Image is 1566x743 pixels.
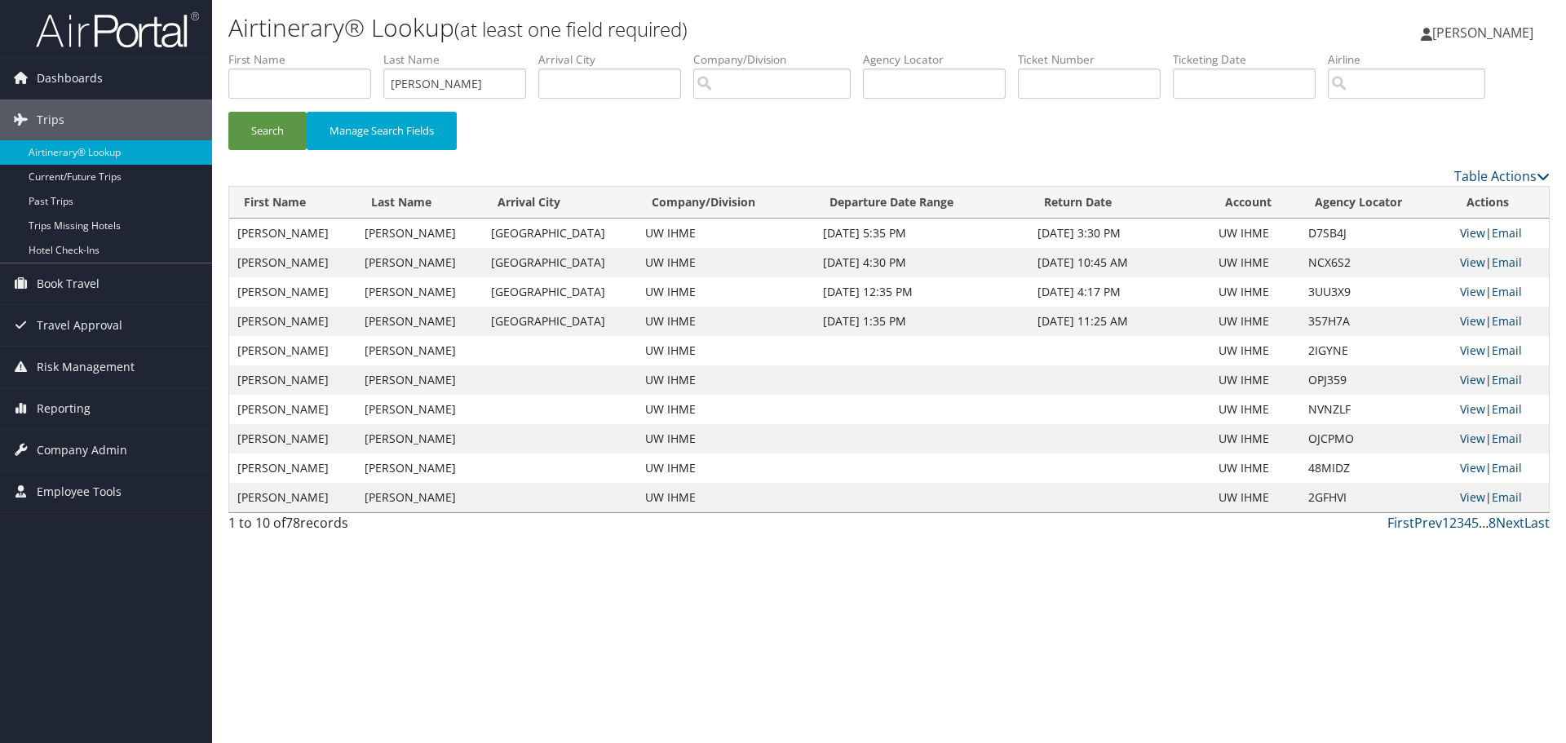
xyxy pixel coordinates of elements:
[1300,483,1452,512] td: 2GFHVI
[483,248,637,277] td: [GEOGRAPHIC_DATA]
[228,51,383,68] label: First Name
[1492,460,1522,475] a: Email
[1460,372,1485,387] a: View
[1210,277,1300,307] td: UW IHME
[815,277,1029,307] td: [DATE] 12:35 PM
[1492,225,1522,241] a: Email
[229,365,356,395] td: [PERSON_NAME]
[37,388,91,429] span: Reporting
[637,424,815,453] td: UW IHME
[285,514,300,532] span: 78
[1029,248,1210,277] td: [DATE] 10:45 AM
[1460,460,1485,475] a: View
[356,277,484,307] td: [PERSON_NAME]
[1210,395,1300,424] td: UW IHME
[1387,514,1414,532] a: First
[815,248,1029,277] td: [DATE] 4:30 PM
[637,365,815,395] td: UW IHME
[1492,372,1522,387] a: Email
[1452,453,1549,483] td: |
[1300,248,1452,277] td: NCX6S2
[1460,489,1485,505] a: View
[356,395,484,424] td: [PERSON_NAME]
[1454,167,1550,185] a: Table Actions
[637,307,815,336] td: UW IHME
[37,263,100,304] span: Book Travel
[1210,483,1300,512] td: UW IHME
[538,51,693,68] label: Arrival City
[1452,248,1549,277] td: |
[1452,365,1549,395] td: |
[637,453,815,483] td: UW IHME
[1452,483,1549,512] td: |
[1471,514,1479,532] a: 5
[1460,313,1485,329] a: View
[1210,336,1300,365] td: UW IHME
[454,15,688,42] small: (at least one field required)
[1300,277,1452,307] td: 3UU3X9
[637,483,815,512] td: UW IHME
[1492,431,1522,446] a: Email
[1452,336,1549,365] td: |
[228,11,1109,45] h1: Airtinerary® Lookup
[1300,365,1452,395] td: OPJ359
[637,336,815,365] td: UW IHME
[1492,313,1522,329] a: Email
[1460,343,1485,358] a: View
[37,58,103,99] span: Dashboards
[815,187,1029,219] th: Departure Date Range: activate to sort column ascending
[1300,453,1452,483] td: 48MIDZ
[37,430,127,471] span: Company Admin
[1300,336,1452,365] td: 2IGYNE
[483,277,637,307] td: [GEOGRAPHIC_DATA]
[1460,431,1485,446] a: View
[1492,401,1522,417] a: Email
[228,513,541,541] div: 1 to 10 of records
[1210,219,1300,248] td: UW IHME
[1452,219,1549,248] td: |
[1210,307,1300,336] td: UW IHME
[815,307,1029,336] td: [DATE] 1:35 PM
[356,483,484,512] td: [PERSON_NAME]
[1524,514,1550,532] a: Last
[1210,187,1300,219] th: Account: activate to sort column ascending
[229,424,356,453] td: [PERSON_NAME]
[37,100,64,140] span: Trips
[1018,51,1173,68] label: Ticket Number
[229,453,356,483] td: [PERSON_NAME]
[1489,514,1496,532] a: 8
[1460,284,1485,299] a: View
[1432,24,1533,42] span: [PERSON_NAME]
[1210,365,1300,395] td: UW IHME
[1460,401,1485,417] a: View
[637,219,815,248] td: UW IHME
[1300,395,1452,424] td: NVNZLF
[1029,307,1210,336] td: [DATE] 11:25 AM
[1460,254,1485,270] a: View
[1210,453,1300,483] td: UW IHME
[1029,277,1210,307] td: [DATE] 4:17 PM
[229,248,356,277] td: [PERSON_NAME]
[483,307,637,336] td: [GEOGRAPHIC_DATA]
[37,347,135,387] span: Risk Management
[228,112,307,150] button: Search
[1300,424,1452,453] td: OJCPMO
[1492,254,1522,270] a: Email
[36,11,199,49] img: airportal-logo.png
[229,307,356,336] td: [PERSON_NAME]
[356,365,484,395] td: [PERSON_NAME]
[863,51,1018,68] label: Agency Locator
[1421,8,1550,57] a: [PERSON_NAME]
[229,277,356,307] td: [PERSON_NAME]
[1452,307,1549,336] td: |
[637,277,815,307] td: UW IHME
[1492,284,1522,299] a: Email
[1492,489,1522,505] a: Email
[1300,219,1452,248] td: D7SB4J
[356,187,484,219] th: Last Name: activate to sort column ascending
[356,424,484,453] td: [PERSON_NAME]
[1414,514,1442,532] a: Prev
[1449,514,1457,532] a: 2
[229,395,356,424] td: [PERSON_NAME]
[1210,248,1300,277] td: UW IHME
